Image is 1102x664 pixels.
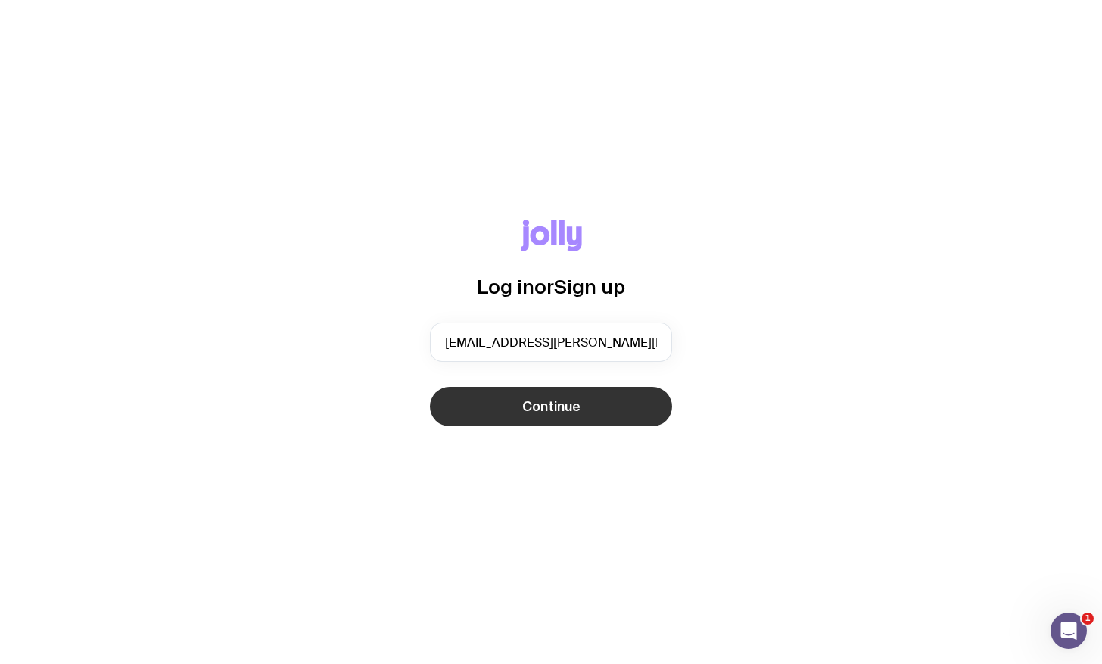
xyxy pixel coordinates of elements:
span: Continue [522,397,581,416]
input: you@email.com [430,323,672,362]
span: Log in [477,276,534,298]
span: or [534,276,554,298]
span: 1 [1082,613,1094,625]
button: Continue [430,387,672,426]
span: Sign up [554,276,625,298]
iframe: Intercom live chat [1051,613,1087,649]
